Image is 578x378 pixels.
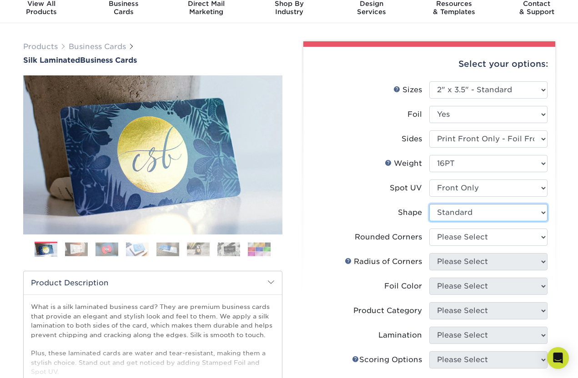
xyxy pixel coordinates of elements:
div: Foil Color [384,281,422,292]
a: Products [23,42,58,51]
div: Select your options: [311,47,548,81]
div: Foil [407,109,422,120]
img: Business Cards 08 [248,242,271,256]
img: Business Cards 04 [126,242,149,256]
div: Open Intercom Messenger [547,347,569,369]
a: Business Cards [69,42,126,51]
div: Product Category [353,305,422,316]
div: Shape [398,207,422,218]
img: Business Cards 07 [217,242,240,256]
img: Silk Laminated 01 [23,25,282,284]
div: Radius of Corners [345,256,422,267]
a: Silk LaminatedBusiness Cards [23,56,282,65]
img: Business Cards 06 [187,242,210,256]
div: Lamination [378,330,422,341]
div: Spot UV [390,183,422,194]
img: Business Cards 02 [65,242,88,256]
div: Sides [402,134,422,144]
div: Weight [385,158,422,169]
img: Business Cards 01 [35,239,57,261]
div: Sizes [393,85,422,95]
span: Silk Laminated [23,56,80,65]
h1: Business Cards [23,56,282,65]
div: Scoring Options [352,354,422,365]
img: Business Cards 05 [156,242,179,256]
img: Business Cards 03 [95,242,118,256]
div: Rounded Corners [355,232,422,243]
h2: Product Description [24,271,282,294]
